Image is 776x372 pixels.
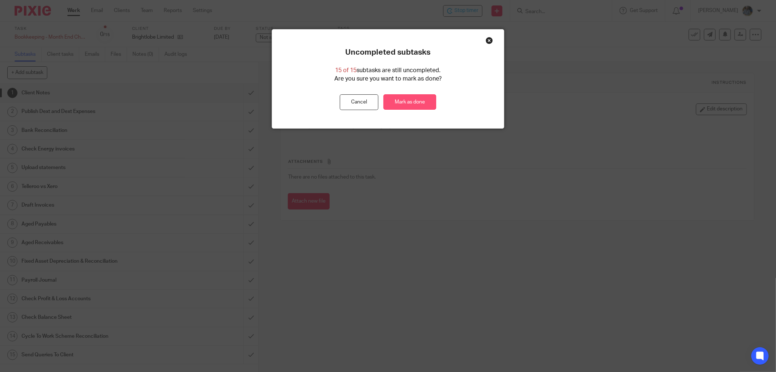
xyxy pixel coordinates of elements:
[383,94,436,110] a: Mark as done
[345,48,430,57] p: Uncompleted subtasks
[335,66,441,75] p: subtasks are still uncompleted.
[334,75,442,83] p: Are you sure you want to mark as done?
[486,37,493,44] div: Close this dialog window
[335,67,357,73] span: 15 of 15
[340,94,378,110] button: Cancel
